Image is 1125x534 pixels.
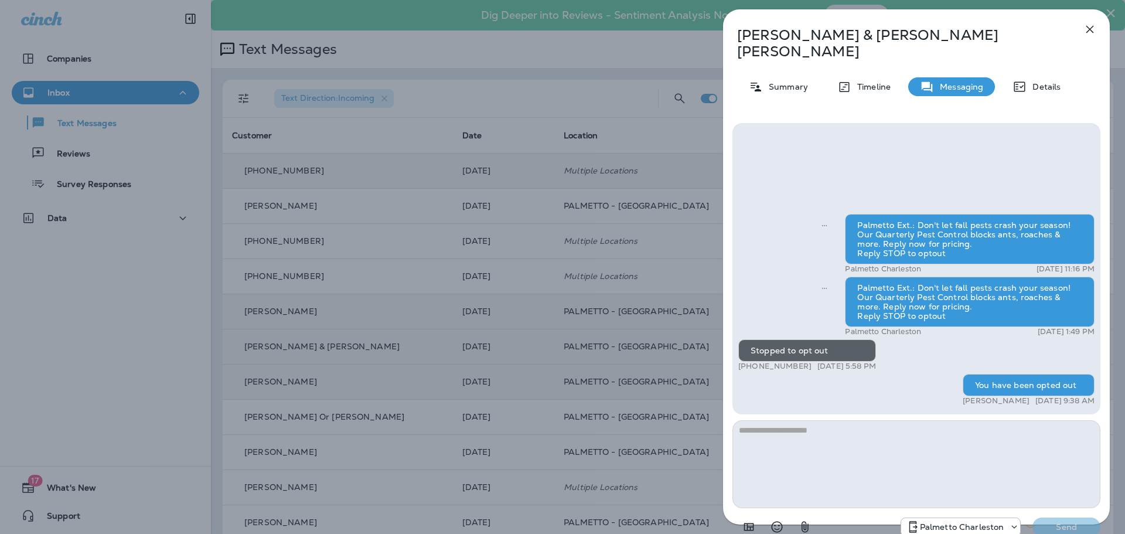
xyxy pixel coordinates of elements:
div: Palmetto Ext.: Don't let fall pests crash your season! Our Quarterly Pest Control blocks ants, ro... [845,214,1095,264]
div: Stopped to opt out [738,339,876,362]
p: Palmetto Charleston [845,264,921,274]
div: You have been opted out [963,374,1095,396]
p: Summary [763,82,808,91]
span: Sent [821,282,827,292]
p: [DATE] 11:16 PM [1037,264,1095,274]
p: Palmetto Charleston [920,522,1004,532]
div: Palmetto Ext.: Don't let fall pests crash your season! Our Quarterly Pest Control blocks ants, ro... [845,277,1095,327]
p: [PERSON_NAME] [963,396,1029,406]
div: +1 (843) 277-8322 [901,520,1021,534]
p: [DATE] 9:38 AM [1035,396,1095,406]
p: [DATE] 5:58 PM [817,362,876,371]
span: Sent [821,219,827,230]
p: Messaging [934,82,983,91]
p: Details [1027,82,1061,91]
p: [DATE] 1:49 PM [1038,327,1095,336]
p: Timeline [851,82,891,91]
p: [PHONE_NUMBER] [738,362,812,371]
p: [PERSON_NAME] & [PERSON_NAME] [PERSON_NAME] [737,27,1057,60]
p: Palmetto Charleston [845,327,921,336]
